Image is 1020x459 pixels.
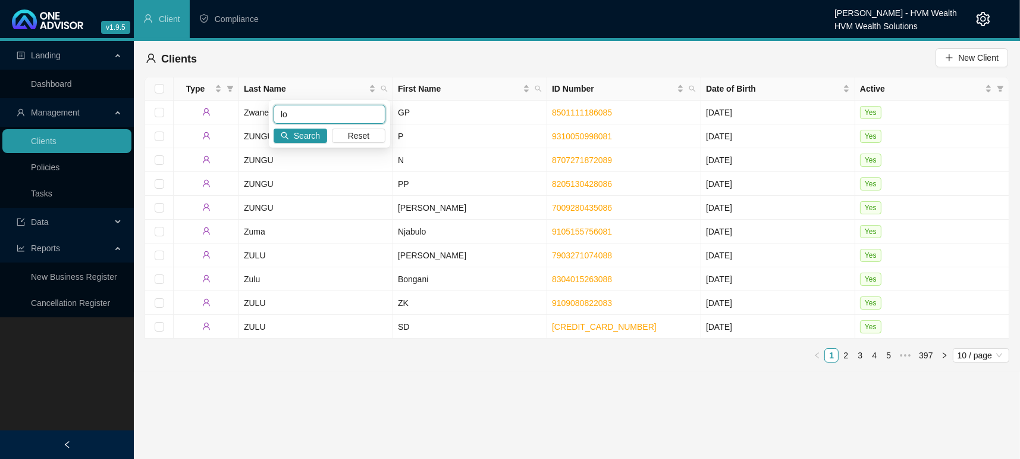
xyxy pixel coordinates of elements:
li: 2 [839,348,853,363]
span: plus [945,54,953,62]
td: [DATE] [701,148,855,172]
a: New Business Register [31,272,117,282]
th: Last Name [239,77,393,101]
button: right [937,348,952,363]
span: Yes [860,296,881,310]
span: Yes [860,154,881,167]
span: ••• [896,348,915,363]
a: 3 [853,349,867,362]
a: 9310050998081 [552,132,612,141]
span: safety [199,14,209,23]
span: Clients [161,53,197,65]
span: search [532,80,544,98]
td: [DATE] [701,243,855,267]
span: Landing [31,51,61,60]
span: left [63,441,71,449]
span: search [689,85,696,92]
th: Type [174,77,239,101]
td: PP [393,172,547,196]
span: Yes [860,106,881,119]
span: ID Number [552,82,674,95]
span: search [381,85,388,92]
td: [DATE] [701,291,855,315]
span: user [202,132,211,140]
span: right [941,352,948,359]
td: P [393,124,547,148]
td: [DATE] [701,172,855,196]
span: user [202,155,211,164]
td: ZK [393,291,547,315]
td: [DATE] [701,267,855,291]
span: Yes [860,177,881,191]
td: Njabulo [393,220,547,243]
span: Client [159,14,180,24]
span: line-chart [17,244,25,252]
a: 5 [882,349,895,362]
span: search [378,80,390,98]
td: [PERSON_NAME] [393,196,547,220]
li: 3 [853,348,867,363]
span: v1.9.5 [101,21,130,34]
td: ZUNGU [239,124,393,148]
input: Search Last Name [274,105,385,124]
button: New Client [936,48,1008,67]
span: search [535,85,542,92]
td: [PERSON_NAME] [393,243,547,267]
li: Previous Page [810,348,824,363]
div: HVM Wealth Solutions [834,16,957,29]
td: GP [393,101,547,124]
span: search [686,80,698,98]
td: Zulu [239,267,393,291]
a: 9109080822083 [552,298,612,308]
span: Yes [860,130,881,143]
td: [DATE] [701,220,855,243]
td: [DATE] [701,124,855,148]
span: profile [17,51,25,60]
a: 7009280435086 [552,203,612,213]
a: Clients [31,136,57,146]
span: Data [31,217,49,227]
a: 8501111186085 [552,108,612,117]
a: Dashboard [31,79,72,89]
a: 4 [868,349,881,362]
td: N [393,148,547,172]
span: user [202,108,211,116]
a: Policies [31,163,59,172]
span: Type [178,82,212,95]
th: Date of Birth [701,77,855,101]
span: user [146,53,156,64]
a: Tasks [31,189,52,198]
td: ZULU [239,243,393,267]
span: user [202,298,211,307]
button: Search [274,129,327,143]
span: Yes [860,225,881,238]
span: Active [860,82,983,95]
td: ZULU [239,315,393,339]
span: left [814,352,821,359]
span: search [281,132,289,140]
span: Reset [348,129,370,142]
span: Compliance [215,14,259,24]
td: [DATE] [701,315,855,339]
span: user [202,274,211,283]
a: 8205130428086 [552,179,612,189]
td: Zuma [239,220,393,243]
img: 2df55531c6924b55f21c4cf5d4484680-logo-light.svg [12,10,83,29]
span: user [202,227,211,235]
a: Cancellation Register [31,298,110,308]
button: left [810,348,824,363]
td: ZULU [239,291,393,315]
td: Zwane [239,101,393,124]
span: Management [31,108,80,117]
span: Date of Birth [706,82,840,95]
div: Page Size [953,348,1009,363]
div: [PERSON_NAME] - HVM Wealth [834,3,957,16]
li: Next Page [937,348,952,363]
li: Next 5 Pages [896,348,915,363]
span: Yes [860,201,881,214]
th: ID Number [547,77,701,101]
td: [DATE] [701,196,855,220]
td: ZUNGU [239,172,393,196]
a: 397 [915,349,936,362]
span: user [202,251,211,259]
